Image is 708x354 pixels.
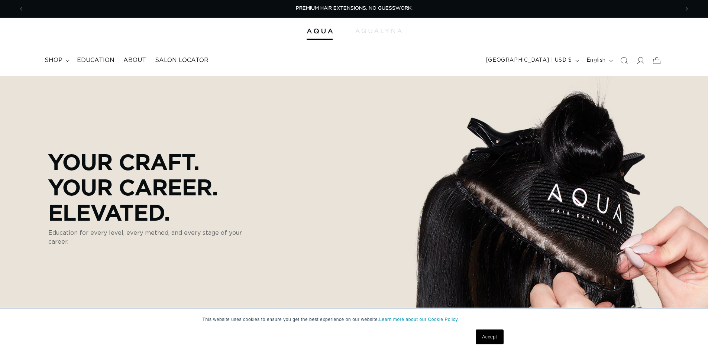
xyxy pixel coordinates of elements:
[481,53,582,68] button: [GEOGRAPHIC_DATA] | USD $
[48,149,260,225] p: Your Craft. Your Career. Elevated.
[48,228,260,246] p: Education for every level, every method, and every stage of your career.
[379,317,459,322] a: Learn more about our Cookie Policy.
[123,56,146,64] span: About
[119,52,151,69] a: About
[616,52,632,69] summary: Search
[586,56,606,64] span: English
[486,56,572,64] span: [GEOGRAPHIC_DATA] | USD $
[45,56,62,64] span: shop
[307,29,333,34] img: Aqua Hair Extensions
[203,316,506,323] p: This website uses cookies to ensure you get the best experience on our website.
[155,56,208,64] span: Salon Locator
[72,52,119,69] a: Education
[355,29,402,33] img: aqualyna.com
[476,329,503,344] a: Accept
[40,52,72,69] summary: shop
[13,2,29,16] button: Previous announcement
[77,56,114,64] span: Education
[296,6,413,11] span: PREMIUM HAIR EXTENSIONS. NO GUESSWORK.
[582,53,616,68] button: English
[151,52,213,69] a: Salon Locator
[679,2,695,16] button: Next announcement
